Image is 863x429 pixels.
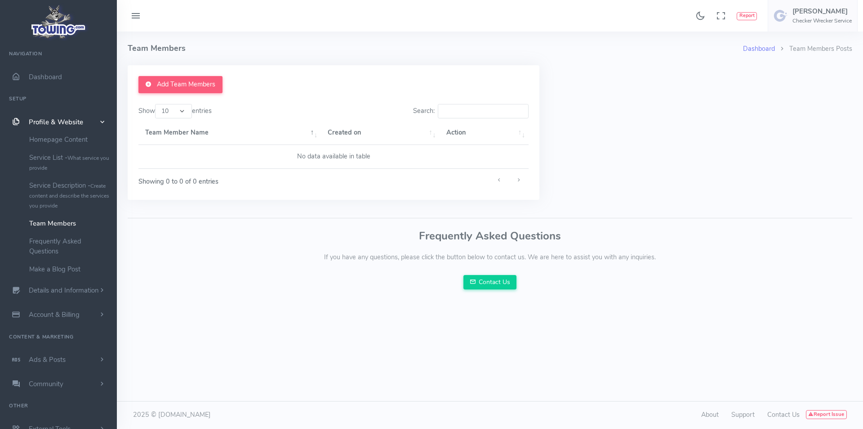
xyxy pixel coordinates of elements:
a: Make a Blog Post [22,260,117,278]
small: Create content and describe the services you provide [29,182,109,209]
li: Team Members Posts [775,44,852,54]
a: Contact Us [767,410,800,419]
h5: [PERSON_NAME] [792,8,852,15]
button: Report Issue [806,410,847,419]
img: user-image [774,9,788,23]
a: Add Team Members [138,76,222,93]
td: No data available in table [138,145,529,169]
th: Action: activate to sort column ascending [440,121,529,145]
a: Homepage Content [22,131,117,149]
small: What service you provide [29,154,109,172]
a: Frequently Asked Questions [22,232,117,260]
a: Team Members [22,214,117,232]
label: Show entries [138,104,212,118]
span: Account & Billing [29,310,80,319]
span: Dashboard [29,72,62,81]
th: Created on: activate to sort column ascending [321,121,439,145]
a: Dashboard [743,44,775,53]
span: Details and Information [29,286,99,295]
th: Team Member Name: activate to sort column descending [138,121,321,145]
h3: Frequently Asked Questions [128,230,852,242]
img: logo [28,3,89,41]
select: Showentries [155,104,192,118]
span: Profile & Website [29,117,83,126]
div: Showing 0 to 0 of 0 entries [138,172,295,187]
span: Community [29,379,63,388]
input: Search: [438,104,529,118]
button: Report [737,12,757,20]
label: Search: [413,104,529,118]
span: Ads & Posts [29,355,66,364]
div: 2025 © [DOMAIN_NAME] [128,410,490,420]
h6: Checker Wrecker Service [792,18,852,24]
h4: Team Members [128,32,743,65]
p: If you have any questions, please click the button below to contact us. We are here to assist you... [128,253,852,262]
a: Service Description -Create content and describe the services you provide [22,176,117,214]
a: About [701,410,719,419]
a: Contact Us [463,275,516,289]
a: Support [731,410,755,419]
a: Service List -What service you provide [22,149,117,176]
